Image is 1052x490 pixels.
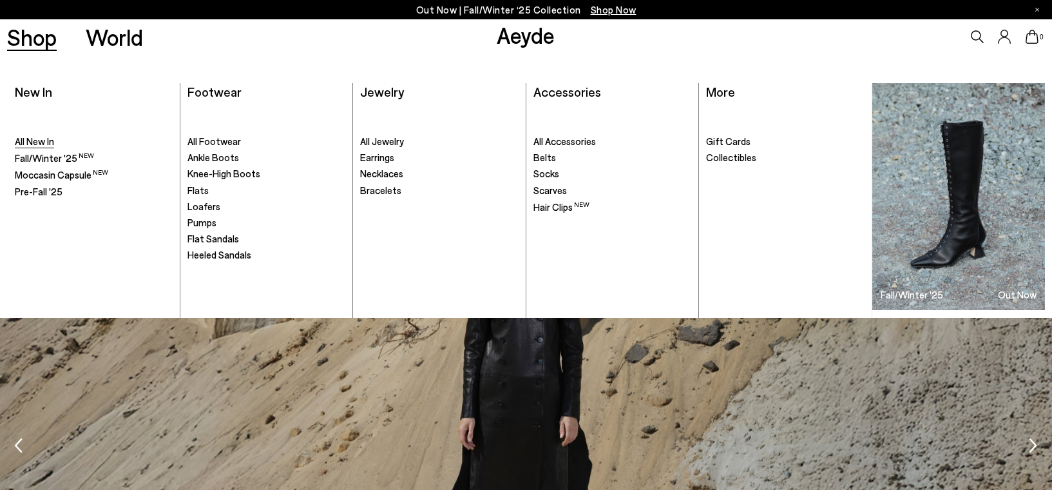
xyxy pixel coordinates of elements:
span: Fall/Winter '25 [15,152,94,164]
span: All Accessories [533,135,596,147]
a: All Jewelry [360,135,518,148]
span: All New In [15,135,54,147]
a: All New In [15,135,173,148]
h3: Fall/Winter '25 [881,290,943,300]
span: Knee-High Boots [187,168,260,179]
span: Heeled Sandals [187,249,251,260]
span: Moccasin Capsule [15,169,108,181]
a: Necklaces [360,168,518,181]
a: Knee-High Boots [187,168,345,181]
a: Fall/Winter '25 [15,152,173,165]
span: Earrings [360,152,394,163]
a: Scarves [533,184,691,197]
a: More [706,84,735,99]
span: Bracelets [360,184,401,196]
p: Out Now | Fall/Winter ‘25 Collection [416,2,636,18]
div: Next slide [1029,431,1037,464]
a: Flats [187,184,345,197]
a: Moccasin Capsule [15,168,173,182]
a: All Footwear [187,135,345,148]
span: 0 [1038,34,1045,41]
span: Necklaces [360,168,403,179]
span: Pumps [187,217,216,228]
a: Jewelry [360,84,404,99]
span: All Footwear [187,135,241,147]
a: Hair Clips [533,201,691,214]
span: Navigate to /collections/new-in [591,4,636,15]
span: Loafers [187,201,220,212]
a: Bracelets [360,184,518,197]
a: Flat Sandals [187,233,345,246]
a: All Accessories [533,135,691,148]
a: Socks [533,168,691,181]
a: New In [15,84,52,99]
div: Previous slide [15,431,23,464]
span: Collectibles [706,152,756,163]
a: Ankle Boots [187,152,345,164]
span: Pre-Fall '25 [15,186,62,197]
a: Belts [533,152,691,164]
span: Ankle Boots [187,152,239,163]
span: Flat Sandals [187,233,239,244]
a: Accessories [533,84,601,99]
h3: Out Now [998,290,1037,300]
a: Shop [7,26,57,48]
a: Fall/Winter '25 Out Now [872,83,1044,310]
a: Earrings [360,152,518,164]
span: Scarves [533,184,567,196]
a: Collectibles [706,152,865,164]
a: Aeyde [497,21,555,48]
a: Heeled Sandals [187,249,345,262]
span: Gift Cards [706,135,751,147]
a: Loafers [187,201,345,213]
a: Footwear [187,84,242,99]
a: Gift Cards [706,135,865,148]
span: Belts [533,152,556,163]
span: Flats [187,184,209,196]
a: Pre-Fall '25 [15,186,173,199]
a: World [86,26,143,48]
a: 0 [1026,30,1038,44]
a: Pumps [187,217,345,230]
span: Hair Clips [533,201,589,213]
span: All Jewelry [360,135,404,147]
img: Group_1295_900x.jpg [872,83,1044,310]
span: Socks [533,168,559,179]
